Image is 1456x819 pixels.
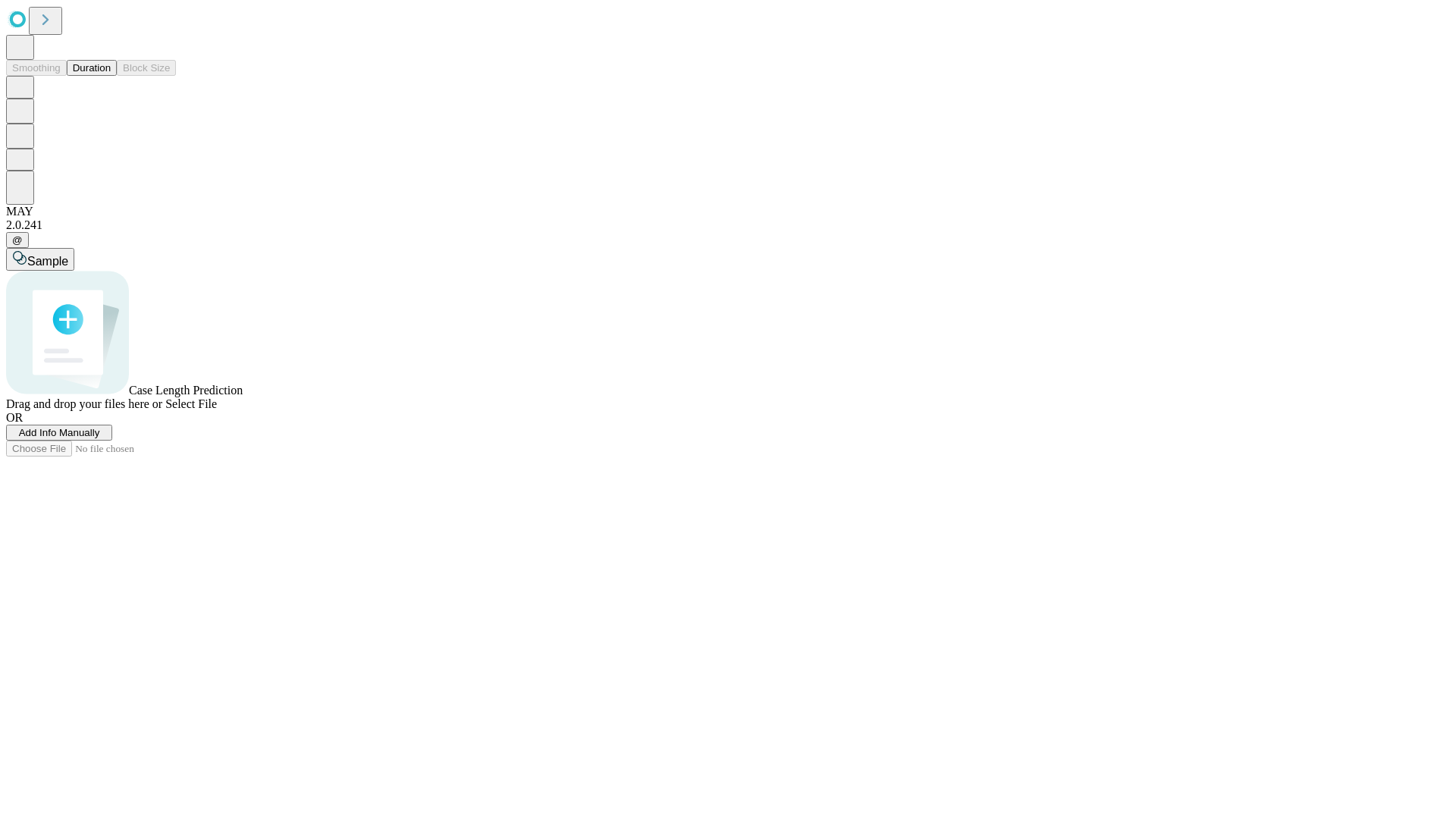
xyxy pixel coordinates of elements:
[6,411,23,424] span: OR
[6,232,29,248] button: @
[27,255,68,268] span: Sample
[117,60,176,76] button: Block Size
[19,427,100,438] span: Add Info Manually
[165,397,217,410] span: Select File
[6,425,112,441] button: Add Info Manually
[6,397,162,410] span: Drag and drop your files here or
[6,60,67,76] button: Smoothing
[129,384,243,397] span: Case Length Prediction
[6,248,74,271] button: Sample
[67,60,117,76] button: Duration
[12,234,23,246] span: @
[6,205,1450,218] div: MAY
[6,218,1450,232] div: 2.0.241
